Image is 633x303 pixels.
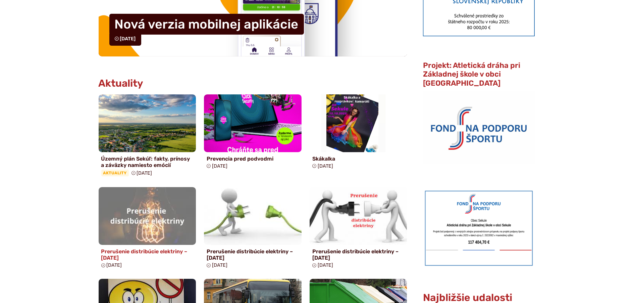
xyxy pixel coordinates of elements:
[310,187,407,271] a: Prerušenie distribúcie elektriny – [DATE] [DATE]
[212,262,227,268] span: [DATE]
[109,14,304,35] h4: Nová verzia mobilnej aplikácie
[99,78,144,89] h3: Aktuality
[107,262,122,268] span: [DATE]
[207,156,299,162] h4: Prevencia pred podvodmi
[137,170,152,176] span: [DATE]
[310,94,407,172] a: Skákalka [DATE]
[318,163,333,169] span: [DATE]
[207,248,299,261] h4: Prerušenie distribúcie elektriny – [DATE]
[101,156,194,168] h4: Územný plán Sekúľ: fakty, prínosy a záväzky namiesto emócií
[423,91,534,164] img: logo_fnps.png
[204,187,302,271] a: Prerušenie distribúcie elektriny – [DATE] [DATE]
[318,262,333,268] span: [DATE]
[120,36,136,42] span: [DATE]
[204,94,302,172] a: Prevencia pred podvodmi [DATE]
[101,248,194,261] h4: Prerušenie distribúcie elektriny – [DATE]
[423,189,534,267] img: draha.png
[101,170,129,176] span: Aktuality
[212,163,227,169] span: [DATE]
[99,187,196,271] a: Prerušenie distribúcie elektriny – [DATE] [DATE]
[312,248,405,261] h4: Prerušenie distribúcie elektriny – [DATE]
[312,156,405,162] h4: Skákalka
[423,61,520,88] span: Projekt: Atletická dráha pri Základnej škole v obci [GEOGRAPHIC_DATA]
[99,94,196,179] a: Územný plán Sekúľ: fakty, prínosy a záväzky namiesto emócií Aktuality [DATE]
